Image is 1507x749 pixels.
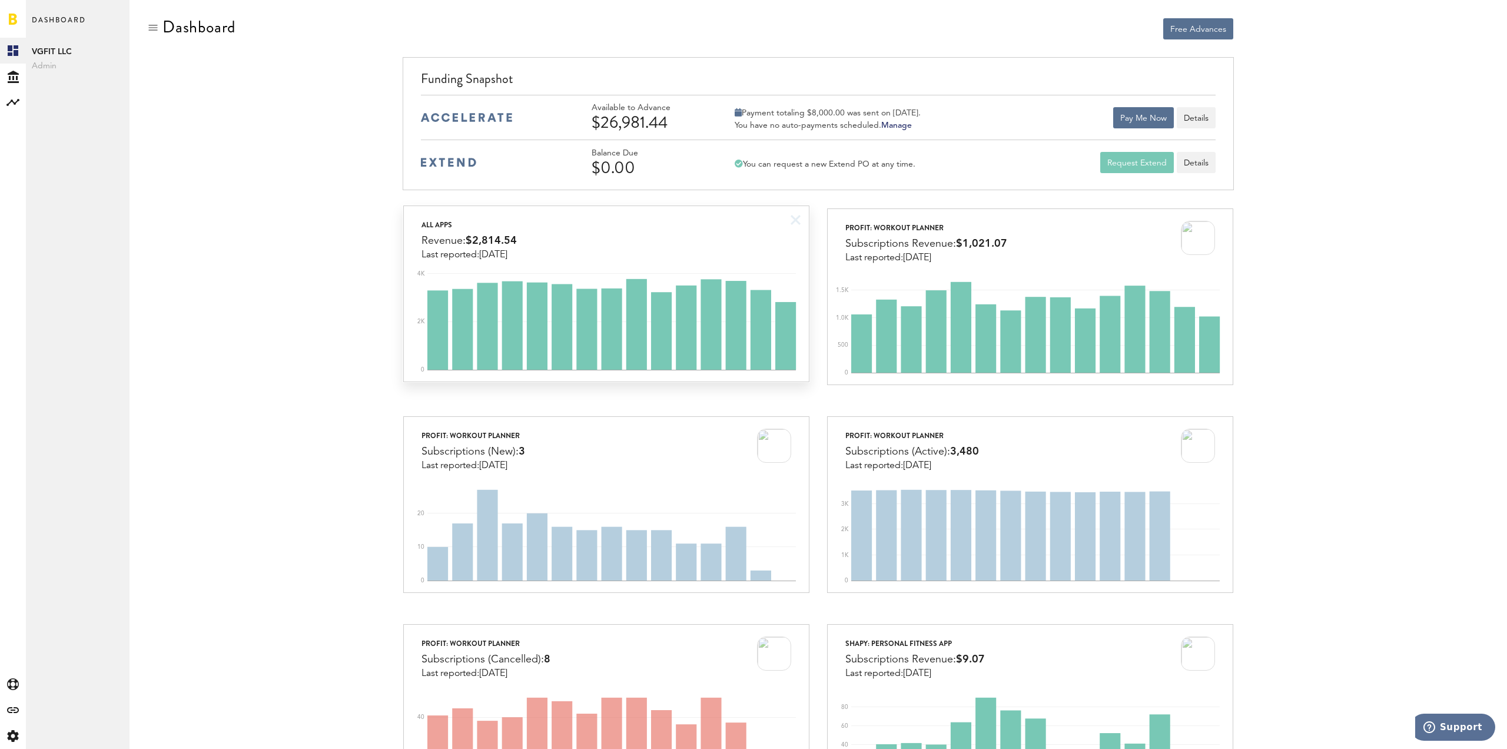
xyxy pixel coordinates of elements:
div: Last reported: [421,250,517,260]
button: Free Advances [1163,18,1233,39]
div: Shapy: Personal Fitness App [845,637,985,651]
text: 1.5K [836,287,849,293]
div: Balance Due [592,148,703,158]
a: Manage [881,121,912,130]
text: 60 [841,723,848,729]
span: 3 [519,446,525,457]
div: $26,981.44 [592,113,703,132]
span: $9.07 [956,654,985,665]
text: 0 [421,367,424,373]
button: Details [1177,107,1216,128]
span: [DATE] [479,250,507,260]
span: VGFIT LLC [32,45,124,59]
div: ProFit: Workout Planner [845,429,979,443]
text: 80 [841,704,848,710]
div: Subscriptions Revenue: [845,235,1007,253]
text: 10 [417,544,424,550]
div: Last reported: [421,668,550,679]
text: 2K [417,319,425,324]
div: Revenue: [421,232,517,250]
text: 1.0K [836,315,849,321]
div: You can request a new Extend PO at any time. [735,159,915,170]
span: [DATE] [479,669,507,678]
div: Payment totaling $8,000.00 was sent on [DATE]. [735,108,921,118]
img: 100x100bb_jssXdTp.jpg [1181,221,1215,255]
div: Last reported: [845,253,1007,263]
span: 8 [544,654,550,665]
text: 40 [417,715,424,721]
text: 2K [841,526,849,532]
div: Funding Snapshot [421,69,1215,95]
span: [DATE] [903,253,931,263]
img: extend-medium-blue-logo.svg [421,158,476,167]
div: You have no auto-payments scheduled. [735,120,921,131]
text: 3K [841,501,849,507]
span: Dashboard [32,13,86,38]
text: 20 [417,511,424,516]
span: [DATE] [479,461,507,470]
img: 100x100bb_jssXdTp.jpg [1181,429,1215,463]
div: ProFit: Workout Planner [421,637,550,651]
text: 40 [841,742,848,748]
span: 3,480 [950,446,979,457]
div: All apps [421,218,517,232]
text: 0 [421,578,424,584]
text: 4K [417,271,425,277]
div: ProFit: Workout Planner [421,429,525,443]
a: Details [1177,152,1216,173]
div: Last reported: [845,460,979,471]
div: Available to Advance [592,103,703,113]
text: 0 [845,370,848,376]
iframe: Opens a widget where you can find more information [1415,714,1495,743]
button: Request Extend [1100,152,1174,173]
div: Last reported: [845,668,985,679]
div: Subscriptions (Cancelled): [421,651,550,668]
div: Subscriptions (Active): [845,443,979,460]
img: accelerate-medium-blue-logo.svg [421,113,512,122]
span: [DATE] [903,669,931,678]
div: Subscriptions (New): [421,443,525,460]
span: $2,814.54 [466,236,517,246]
div: Subscriptions Revenue: [845,651,985,668]
text: 500 [838,342,848,348]
span: [DATE] [903,461,931,470]
div: Last reported: [421,460,525,471]
span: $1,021.07 [956,238,1007,249]
button: Pay Me Now [1113,107,1174,128]
span: Admin [32,59,124,73]
div: Dashboard [162,18,235,37]
img: 100x100bb_jssXdTp.jpg [757,637,791,671]
div: ProFit: Workout Planner [845,221,1007,235]
img: 100x100bb_UPPn20v.jpg [1181,637,1215,671]
text: 0 [845,578,848,584]
text: 1K [841,552,849,558]
div: $0.00 [592,158,703,177]
img: 100x100bb_jssXdTp.jpg [757,429,791,463]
